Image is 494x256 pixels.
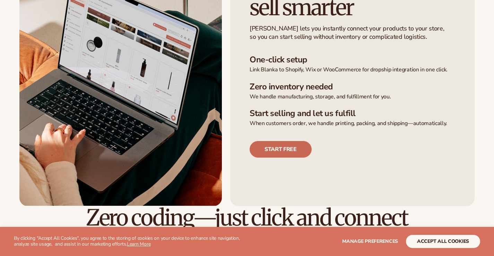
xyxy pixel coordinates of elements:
p: By clicking "Accept All Cookies", you agree to the storing of cookies on your device to enhance s... [14,236,256,247]
p: [PERSON_NAME] lets you instantly connect your products to your store, so you can start selling wi... [250,25,445,41]
p: We handle manufacturing, storage, and fulfillment for you. [250,93,455,100]
button: Manage preferences [342,235,398,248]
h2: Zero coding—just click and connect [19,206,475,229]
a: Learn More [127,241,150,247]
p: Link Blanka to Shopify, Wix or WooCommerce for dropship integration in one click. [250,66,455,73]
h3: One-click setup [250,55,455,65]
p: When customers order, we handle printing, packing, and shipping—automatically. [250,120,455,127]
button: accept all cookies [406,235,480,248]
span: Manage preferences [342,238,398,245]
h3: Zero inventory needed [250,82,455,92]
h3: Start selling and let us fulfill [250,108,455,118]
a: Start free [250,141,312,158]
